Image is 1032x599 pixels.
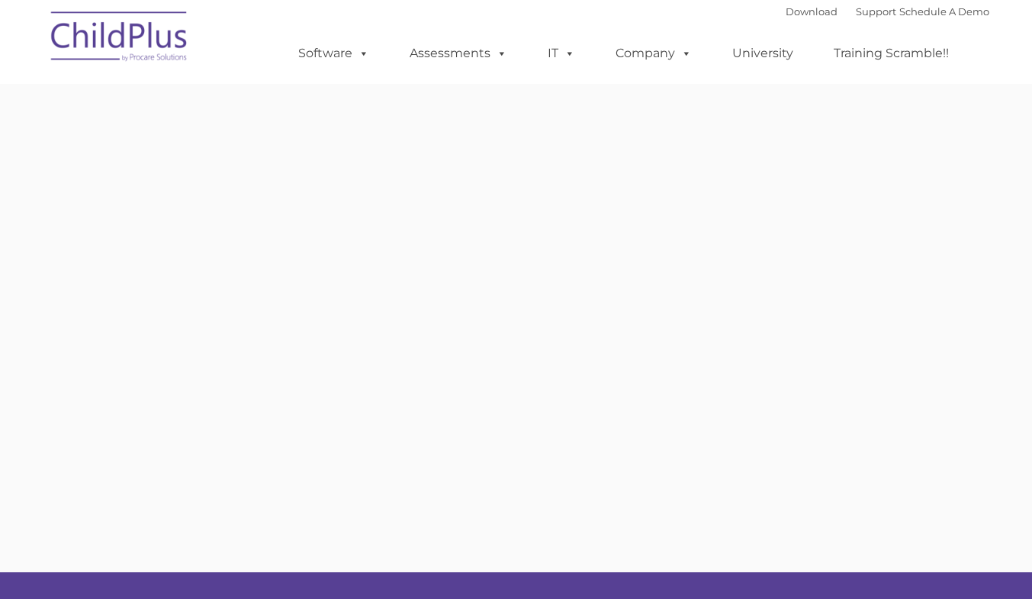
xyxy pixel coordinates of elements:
a: Company [600,38,707,69]
img: ChildPlus by Procare Solutions [43,1,196,77]
a: Support [856,5,896,18]
a: Software [283,38,384,69]
a: Schedule A Demo [899,5,989,18]
a: Training Scramble!! [818,38,964,69]
a: Download [786,5,837,18]
font: | [786,5,989,18]
a: University [717,38,809,69]
a: Assessments [394,38,522,69]
a: IT [532,38,590,69]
